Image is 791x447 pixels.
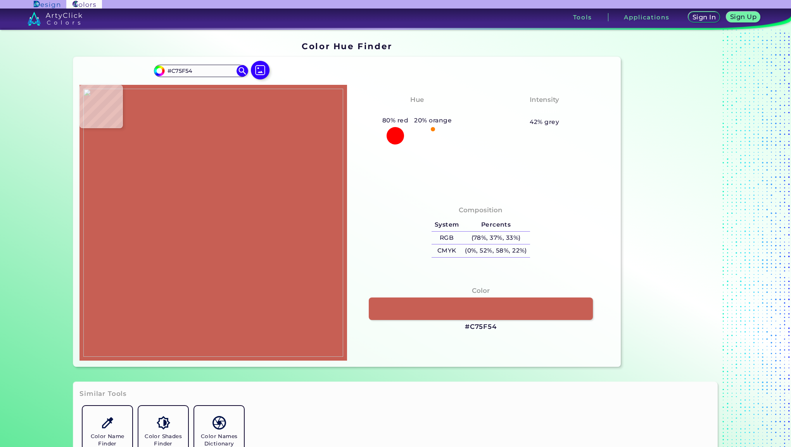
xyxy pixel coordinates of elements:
[462,218,530,231] h5: Percents
[530,94,559,105] h4: Intensity
[573,14,592,20] h3: Tools
[694,14,715,20] h5: Sign In
[28,12,82,26] img: logo_artyclick_colors_white.svg
[157,416,170,430] img: icon_color_shades.svg
[101,416,114,430] img: icon_color_name_finder.svg
[472,285,490,296] h4: Color
[83,89,343,357] img: e28559b5-ecd6-400a-a1d8-1a6b9c0a9cb1
[432,232,462,244] h5: RGB
[462,244,530,257] h5: (0%, 52%, 58%, 22%)
[432,244,462,257] h5: CMYK
[465,322,497,332] h3: #C75F54
[530,117,559,127] h5: 42% grey
[728,12,758,22] a: Sign Up
[79,389,127,399] h3: Similar Tools
[165,65,237,76] input: type color..
[212,416,226,430] img: icon_color_names_dictionary.svg
[410,94,424,105] h4: Hue
[411,115,455,126] h5: 20% orange
[34,1,60,8] img: ArtyClick Design logo
[731,14,755,20] h5: Sign Up
[459,205,503,216] h4: Composition
[237,65,248,77] img: icon search
[462,232,530,244] h5: (78%, 37%, 33%)
[690,12,718,22] a: Sign In
[526,107,563,116] h3: Medium
[432,218,462,231] h5: System
[624,14,669,20] h3: Applications
[251,61,269,79] img: icon picture
[379,115,411,126] h5: 80% red
[392,107,442,116] h3: Orangy Red
[302,40,392,52] h1: Color Hue Finder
